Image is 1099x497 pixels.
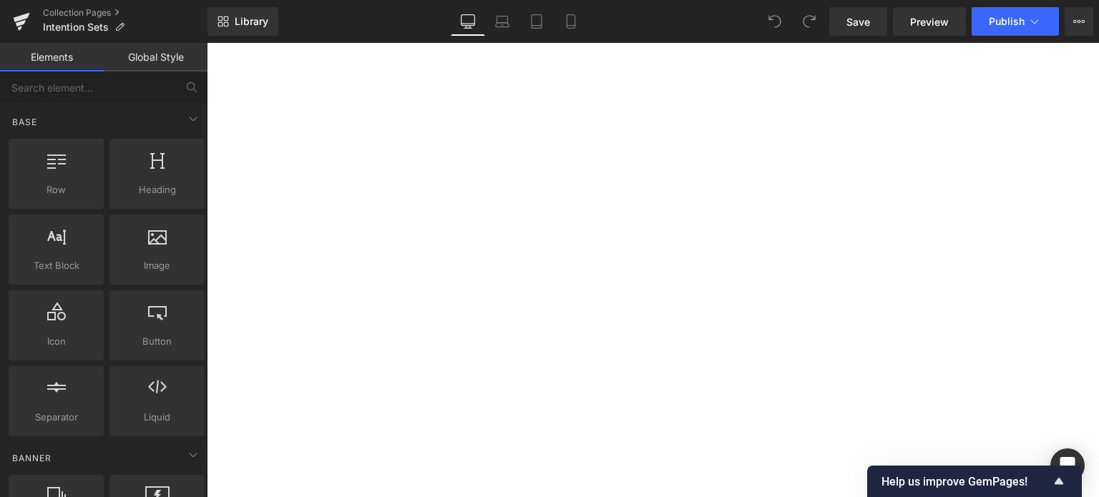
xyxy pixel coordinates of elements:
span: Liquid [114,410,200,425]
button: Redo [795,7,824,36]
span: Heading [114,182,200,197]
span: Banner [11,451,53,465]
span: Intention Sets [43,21,109,33]
span: Preview [910,14,949,29]
span: Button [114,334,200,349]
span: Separator [13,410,99,425]
button: Show survey - Help us improve GemPages! [881,473,1068,490]
span: Base [11,115,39,129]
a: Collection Pages [43,7,207,19]
span: Help us improve GemPages! [881,475,1050,488]
span: Publish [989,16,1025,27]
span: Icon [13,334,99,349]
span: Image [114,258,200,273]
div: Open Intercom Messenger [1050,448,1085,483]
a: Mobile [554,7,588,36]
span: Row [13,182,99,197]
span: Text Block [13,258,99,273]
button: More [1065,7,1093,36]
button: Publish [972,7,1059,36]
a: Global Style [104,43,207,72]
a: Preview [893,7,966,36]
a: Desktop [451,7,485,36]
a: Laptop [485,7,519,36]
span: Library [235,15,268,28]
span: Save [846,14,870,29]
a: Tablet [519,7,554,36]
button: Undo [761,7,789,36]
a: New Library [207,7,278,36]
